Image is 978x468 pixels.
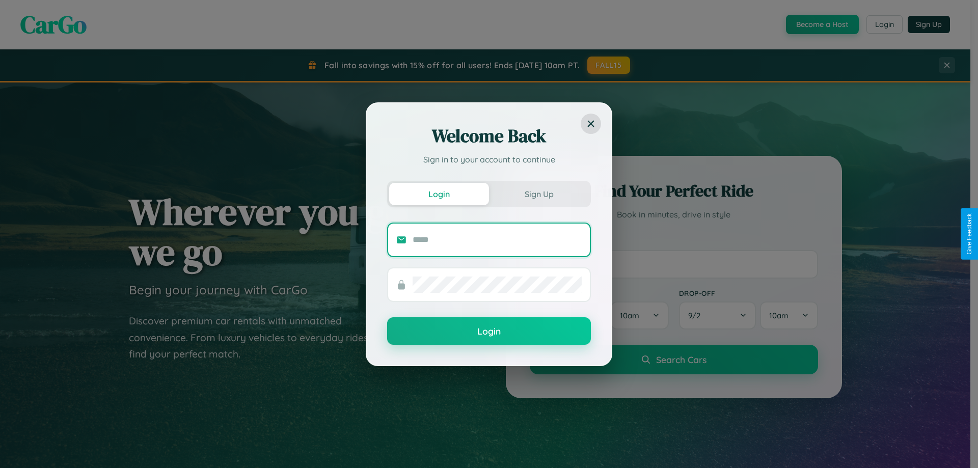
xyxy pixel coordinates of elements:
[966,213,973,255] div: Give Feedback
[389,183,489,205] button: Login
[489,183,589,205] button: Sign Up
[387,317,591,345] button: Login
[387,124,591,148] h2: Welcome Back
[387,153,591,166] p: Sign in to your account to continue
